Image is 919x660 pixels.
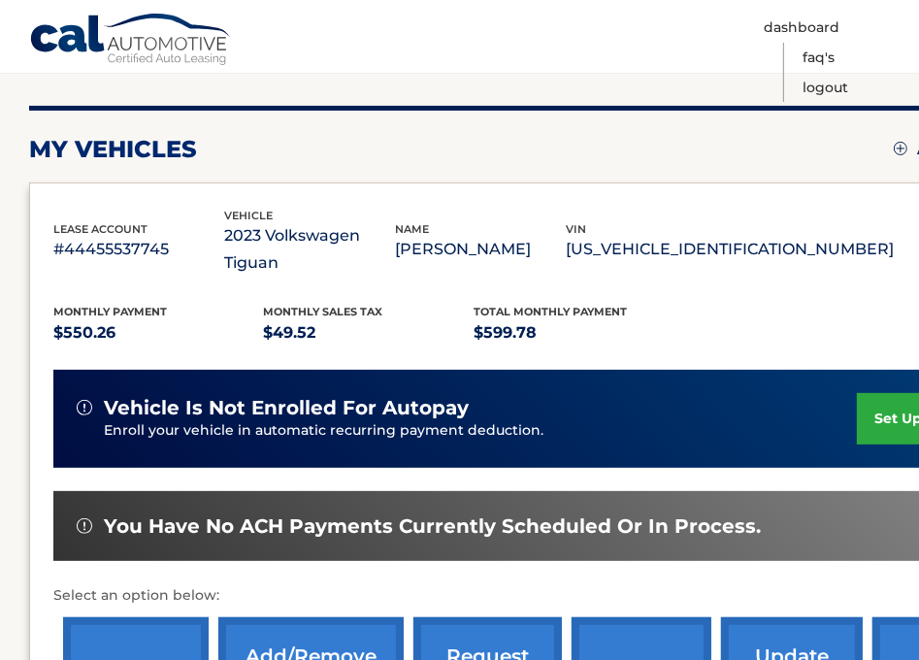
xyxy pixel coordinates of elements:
[566,236,894,263] p: [US_VEHICLE_IDENTIFICATION_NUMBER]
[53,236,224,263] p: #44455537745
[474,319,684,346] p: $599.78
[395,236,566,263] p: [PERSON_NAME]
[764,13,839,43] a: Dashboard
[77,400,92,415] img: alert-white.svg
[264,305,383,318] span: Monthly sales Tax
[53,305,167,318] span: Monthly Payment
[474,305,627,318] span: Total Monthly Payment
[29,135,197,164] h2: my vehicles
[104,514,761,539] span: You have no ACH payments currently scheduled or in process.
[53,222,148,236] span: lease account
[566,222,586,236] span: vin
[803,43,835,73] a: FAQ's
[104,396,469,420] span: vehicle is not enrolled for autopay
[395,222,429,236] span: name
[224,209,273,222] span: vehicle
[29,13,233,69] a: Cal Automotive
[803,73,848,103] a: Logout
[264,319,475,346] p: $49.52
[53,319,264,346] p: $550.26
[894,142,907,155] img: add.svg
[224,222,395,277] p: 2023 Volkswagen Tiguan
[77,518,92,534] img: alert-white.svg
[104,420,857,442] p: Enroll your vehicle in automatic recurring payment deduction.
